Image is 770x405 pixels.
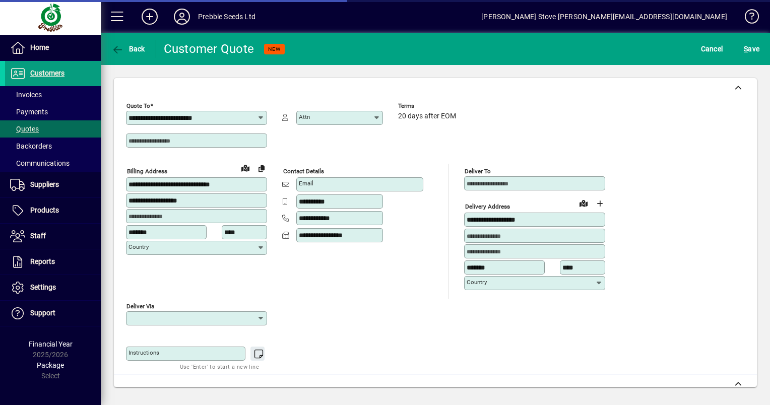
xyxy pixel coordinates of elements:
span: ave [744,41,759,57]
span: Payments [10,108,48,116]
mat-label: Deliver via [126,302,154,309]
mat-label: Country [467,279,487,286]
a: Invoices [5,86,101,103]
button: Copy to Delivery address [253,160,270,176]
mat-label: Country [129,243,149,250]
a: Suppliers [5,172,101,197]
span: NEW [268,46,281,52]
mat-label: Attn [299,113,310,120]
mat-hint: Use 'Enter' to start a new line [180,361,259,372]
span: Reports [30,257,55,265]
mat-label: Email [299,180,313,187]
a: Backorders [5,138,101,155]
a: View on map [575,195,592,211]
a: Settings [5,275,101,300]
div: [PERSON_NAME] Stove [PERSON_NAME][EMAIL_ADDRESS][DOMAIN_NAME] [481,9,727,25]
span: Backorders [10,142,52,150]
mat-label: Deliver To [465,168,491,175]
span: Financial Year [29,340,73,348]
div: Customer Quote [164,41,254,57]
div: Prebble Seeds Ltd [198,9,255,25]
a: Products [5,198,101,223]
button: Add [134,8,166,26]
button: Save [741,40,762,58]
a: Home [5,35,101,60]
span: 20 days after EOM [398,112,456,120]
span: Invoices [10,91,42,99]
a: Payments [5,103,101,120]
button: Back [109,40,148,58]
app-page-header-button: Back [101,40,156,58]
span: Communications [10,159,70,167]
button: Profile [166,8,198,26]
button: Choose address [592,195,608,212]
span: Suppliers [30,180,59,188]
a: Staff [5,224,101,249]
button: Cancel [698,40,726,58]
span: Staff [30,232,46,240]
span: Settings [30,283,56,291]
span: Back [111,45,145,53]
a: View on map [237,160,253,176]
span: Home [30,43,49,51]
a: Reports [5,249,101,275]
a: Quotes [5,120,101,138]
span: Cancel [701,41,723,57]
a: Support [5,301,101,326]
mat-label: Quote To [126,102,150,109]
mat-label: Instructions [129,349,159,356]
span: Quotes [10,125,39,133]
span: Products [30,206,59,214]
span: Support [30,309,55,317]
a: Knowledge Base [737,2,757,35]
span: Customers [30,69,65,77]
span: Terms [398,103,459,109]
a: Communications [5,155,101,172]
span: Package [37,361,64,369]
span: S [744,45,748,53]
